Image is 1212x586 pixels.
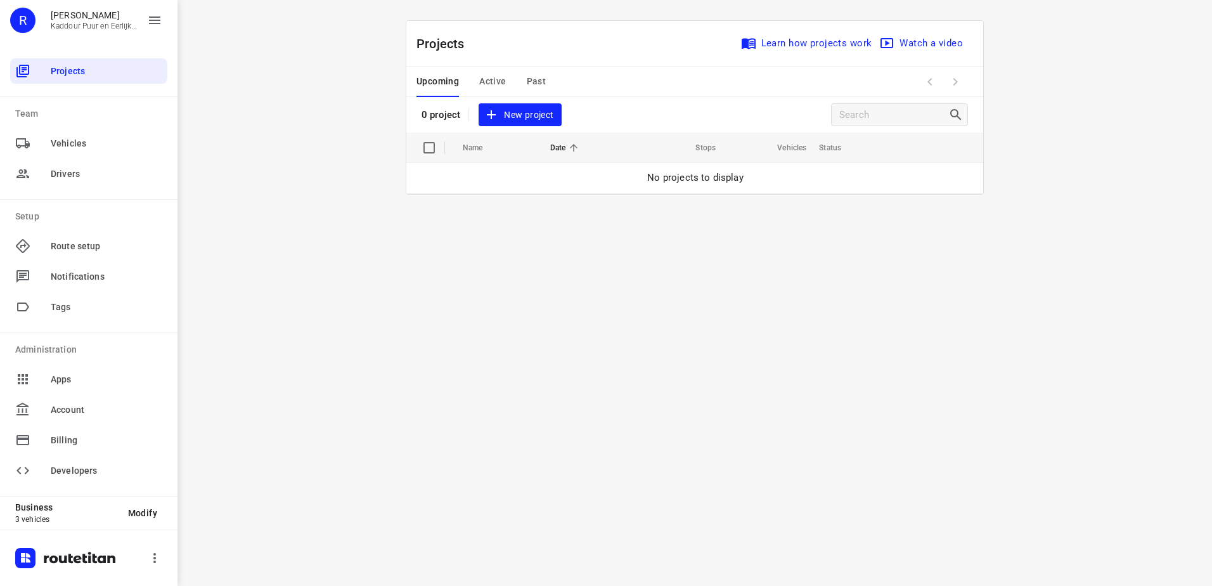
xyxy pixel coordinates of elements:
span: Date [550,140,583,155]
span: Modify [128,508,157,518]
span: Upcoming [416,74,459,89]
span: Route setup [51,240,162,253]
span: Notifications [51,270,162,283]
span: Vehicles [761,140,806,155]
span: Vehicles [51,137,162,150]
span: Stops [679,140,716,155]
span: Previous Page [917,69,943,94]
p: Team [15,107,167,120]
div: Notifications [10,264,167,289]
span: Billing [51,434,162,447]
span: Developers [51,464,162,478]
div: Projects [10,58,167,84]
span: Active [479,74,506,89]
div: Vehicles [10,131,167,156]
div: Search [948,107,967,122]
span: Account [51,403,162,417]
p: 3 vehicles [15,515,118,524]
p: Rachid Kaddour [51,10,137,20]
div: Apps [10,367,167,392]
div: Drivers [10,161,167,186]
input: Search projects [839,105,948,125]
span: Status [819,140,858,155]
p: 0 project [422,109,460,120]
span: Past [527,74,546,89]
div: Tags [10,294,167,320]
span: Next Page [943,69,968,94]
div: R [10,8,35,33]
span: Drivers [51,167,162,181]
span: Name [463,140,500,155]
div: Billing [10,427,167,453]
p: Administration [15,343,167,356]
span: Apps [51,373,162,386]
p: Kaddour Puur en Eerlijk Vlees B.V. [51,22,137,30]
button: New project [479,103,561,127]
span: Projects [51,65,162,78]
button: Modify [118,502,167,524]
p: Projects [416,34,475,53]
span: Tags [51,301,162,314]
div: Route setup [10,233,167,259]
p: Setup [15,210,167,223]
span: New project [486,107,553,123]
p: Business [15,502,118,512]
div: Account [10,397,167,422]
div: Developers [10,458,167,483]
